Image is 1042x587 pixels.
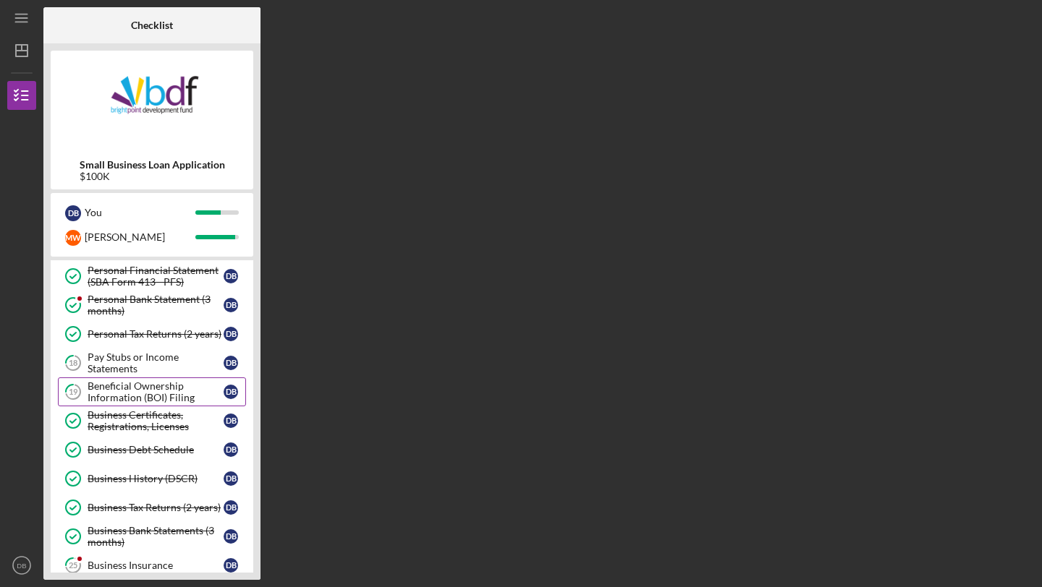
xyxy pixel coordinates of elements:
div: Beneficial Ownership Information (BOI) Filing [88,380,224,403]
img: Product logo [51,58,253,145]
div: Business Bank Statements (3 months) [88,525,224,548]
div: D B [224,298,238,312]
tspan: 19 [69,387,78,397]
div: $100K [80,171,225,182]
div: You [85,200,195,225]
div: D B [224,269,238,283]
text: DB [17,562,26,570]
div: Personal Financial Statement (SBA Form 413 - PFS) [88,265,224,288]
a: Business Debt ScheduleDB [58,435,246,464]
a: 25Business InsuranceDB [58,551,246,580]
div: M W [65,230,81,246]
div: D B [224,356,238,370]
a: Business History (DSCR)DB [58,464,246,493]
a: Business Tax Returns (2 years)DB [58,493,246,522]
div: Business History (DSCR) [88,473,224,484]
div: Business Insurance [88,560,224,571]
div: D B [224,385,238,399]
div: D B [65,205,81,221]
div: D B [224,500,238,515]
div: D B [224,414,238,428]
div: D B [224,558,238,573]
tspan: 25 [69,561,77,570]
div: Pay Stubs or Income Statements [88,351,224,374]
a: Business Bank Statements (3 months)DB [58,522,246,551]
a: Personal Bank Statement (3 months)DB [58,291,246,320]
div: D B [224,327,238,341]
tspan: 18 [69,359,77,368]
a: Personal Financial Statement (SBA Form 413 - PFS)DB [58,262,246,291]
div: Personal Bank Statement (3 months) [88,293,224,317]
div: [PERSON_NAME] [85,225,195,249]
div: Personal Tax Returns (2 years) [88,328,224,340]
b: Small Business Loan Application [80,159,225,171]
a: 18Pay Stubs or Income StatementsDB [58,348,246,377]
a: Business Certificates, Registrations, LicensesDB [58,406,246,435]
div: D B [224,529,238,544]
div: Business Tax Returns (2 years) [88,502,224,513]
div: D B [224,442,238,457]
a: Personal Tax Returns (2 years)DB [58,320,246,348]
b: Checklist [131,20,173,31]
div: Business Debt Schedule [88,444,224,455]
a: 19Beneficial Ownership Information (BOI) FilingDB [58,377,246,406]
div: Business Certificates, Registrations, Licenses [88,409,224,432]
div: D B [224,471,238,486]
button: DB [7,551,36,580]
